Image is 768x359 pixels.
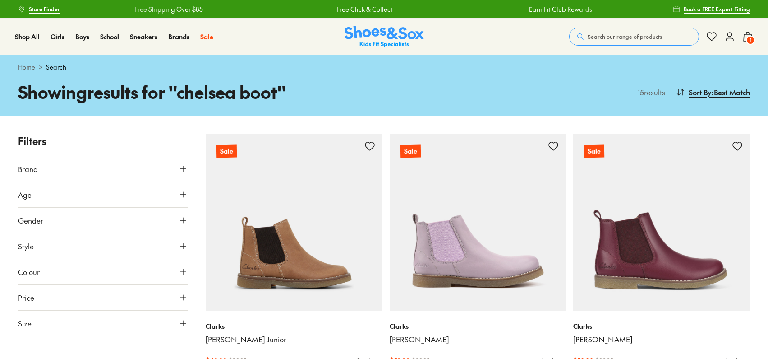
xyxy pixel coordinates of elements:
[206,335,382,345] a: [PERSON_NAME] Junior
[18,241,34,252] span: Style
[18,163,38,174] span: Brand
[18,1,60,17] a: Store Finder
[400,145,420,158] p: Sale
[216,145,237,158] p: Sale
[130,32,157,42] a: Sneakers
[18,292,34,303] span: Price
[15,32,40,41] span: Shop All
[29,5,60,13] span: Store Finder
[206,134,382,311] a: Sale
[168,32,189,42] a: Brands
[390,322,566,331] p: Clarks
[15,32,40,42] a: Shop All
[200,32,213,41] span: Sale
[46,62,66,72] span: Search
[100,32,119,41] span: School
[345,26,424,48] a: Shoes & Sox
[569,28,699,46] button: Search our range of products
[588,33,662,41] span: Search our range of products
[345,26,424,48] img: SNS_Logo_Responsive.svg
[18,62,750,72] div: >
[18,215,43,226] span: Gender
[18,233,188,259] button: Style
[18,134,188,149] p: Filters
[746,36,755,45] span: 1
[390,134,566,311] a: Sale
[18,208,188,233] button: Gender
[336,5,391,14] a: Free Click & Collect
[573,134,750,311] a: Sale
[528,5,591,14] a: Earn Fit Club Rewards
[18,266,40,277] span: Colour
[584,145,604,158] p: Sale
[75,32,89,42] a: Boys
[168,32,189,41] span: Brands
[100,32,119,42] a: School
[390,335,566,345] a: [PERSON_NAME]
[18,318,32,329] span: Size
[573,322,750,331] p: Clarks
[75,32,89,41] span: Boys
[18,156,188,182] button: Brand
[742,27,753,47] button: 1
[51,32,64,41] span: Girls
[200,32,213,42] a: Sale
[689,87,712,98] span: Sort By
[18,79,384,105] h1: Showing results for " chelsea boot "
[634,87,665,98] p: 15 results
[573,335,750,345] a: [PERSON_NAME]
[18,311,188,336] button: Size
[684,5,750,13] span: Book a FREE Expert Fitting
[206,322,382,331] p: Clarks
[18,285,188,310] button: Price
[133,5,202,14] a: Free Shipping Over $85
[18,182,188,207] button: Age
[18,259,188,284] button: Colour
[712,87,750,98] span: : Best Match
[130,32,157,41] span: Sneakers
[676,82,750,102] button: Sort By:Best Match
[18,62,35,72] a: Home
[51,32,64,42] a: Girls
[18,189,32,200] span: Age
[673,1,750,17] a: Book a FREE Expert Fitting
